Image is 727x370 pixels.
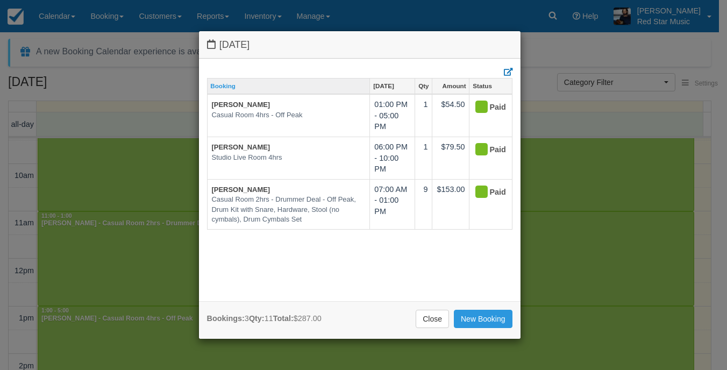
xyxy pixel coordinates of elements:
td: 9 [415,179,432,229]
a: Amount [432,79,469,94]
div: Paid [474,184,498,201]
div: Paid [474,141,498,159]
em: Studio Live Room 4hrs [212,153,366,163]
a: [PERSON_NAME] [212,101,270,109]
div: 3 11 $287.00 [207,313,322,324]
a: Status [469,79,511,94]
em: Casual Room 4hrs - Off Peak [212,110,366,120]
td: 1 [415,94,432,137]
h4: [DATE] [207,39,512,51]
a: New Booking [454,310,512,328]
td: 07:00 AM - 01:00 PM [370,179,415,229]
td: $153.00 [432,179,469,229]
a: Close [416,310,449,328]
em: Casual Room 2hrs - Drummer Deal - Off Peak, Drum Kit with Snare, Hardware, Stool (no cymbals), Dr... [212,195,366,225]
td: 01:00 PM - 05:00 PM [370,94,415,137]
strong: Qty: [249,314,265,323]
a: Qty [415,79,432,94]
td: $79.50 [432,137,469,179]
div: Paid [474,99,498,116]
td: 1 [415,137,432,179]
a: [DATE] [370,79,415,94]
a: [PERSON_NAME] [212,143,270,151]
strong: Total: [273,314,294,323]
a: [PERSON_NAME] [212,186,270,194]
a: Booking [208,79,370,94]
td: 06:00 PM - 10:00 PM [370,137,415,179]
td: $54.50 [432,94,469,137]
strong: Bookings: [207,314,245,323]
